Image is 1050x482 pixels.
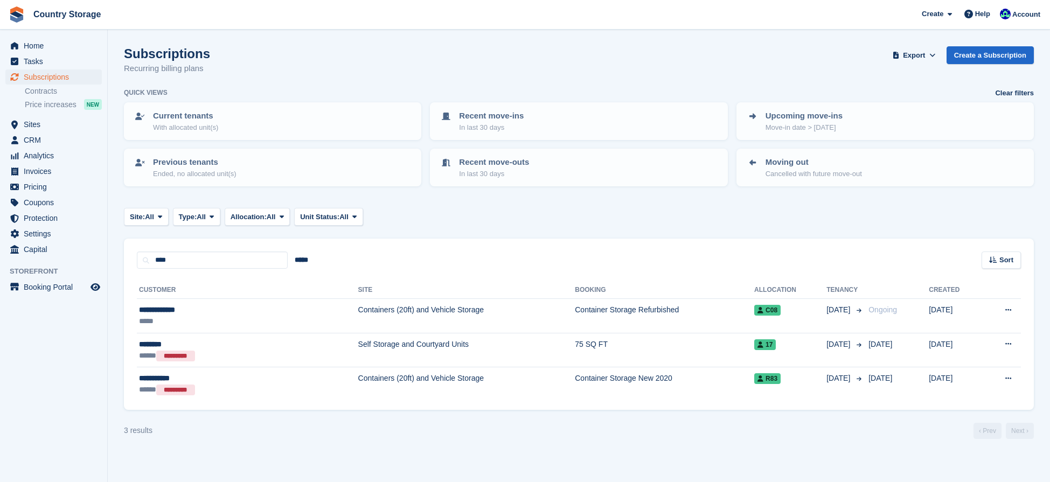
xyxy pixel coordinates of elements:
span: 17 [754,339,776,350]
span: [DATE] [868,374,892,382]
td: [DATE] [929,333,982,367]
h6: Quick views [124,88,168,97]
span: All [197,212,206,222]
button: Allocation: All [225,208,290,226]
a: Recent move-ins In last 30 days [431,103,726,139]
span: Booking Portal [24,280,88,295]
span: Capital [24,242,88,257]
a: menu [5,280,102,295]
a: menu [5,164,102,179]
p: Recent move-ins [459,110,524,122]
td: [DATE] [929,367,982,401]
a: Moving out Cancelled with future move-out [738,150,1033,185]
nav: Page [971,423,1036,439]
span: Pricing [24,179,88,194]
button: Type: All [173,208,220,226]
span: All [339,212,349,222]
img: Alison Dalnas [1000,9,1011,19]
a: Contracts [25,86,102,96]
span: Protection [24,211,88,226]
p: Recurring billing plans [124,62,210,75]
p: In last 30 days [459,122,524,133]
p: Recent move-outs [459,156,529,169]
a: menu [5,226,102,241]
a: Preview store [89,281,102,294]
span: Price increases [25,100,77,110]
div: 3 results [124,425,152,436]
a: Recent move-outs In last 30 days [431,150,726,185]
a: menu [5,38,102,53]
a: menu [5,117,102,132]
button: Export [891,46,938,64]
span: Type: [179,212,197,222]
span: Ongoing [868,305,897,314]
p: With allocated unit(s) [153,122,218,133]
a: menu [5,195,102,210]
button: Unit Status: All [294,208,363,226]
td: [DATE] [929,299,982,333]
h1: Subscriptions [124,46,210,61]
span: [DATE] [826,304,852,316]
p: Ended, no allocated unit(s) [153,169,237,179]
img: stora-icon-8386f47178a22dfd0bd8f6a31ec36ba5ce8667c1dd55bd0f319d3a0aa187defe.svg [9,6,25,23]
span: Export [903,50,925,61]
a: Price increases NEW [25,99,102,110]
a: Previous [973,423,1002,439]
td: Container Storage New 2020 [575,367,754,401]
a: Next [1006,423,1034,439]
th: Booking [575,282,754,299]
a: Country Storage [29,5,105,23]
p: Moving out [766,156,862,169]
span: Invoices [24,164,88,179]
td: Containers (20ft) and Vehicle Storage [358,367,575,401]
th: Tenancy [826,282,864,299]
span: CRM [24,132,88,148]
span: Coupons [24,195,88,210]
span: Unit Status: [300,212,339,222]
a: menu [5,148,102,163]
span: Create [922,9,943,19]
td: 75 SQ FT [575,333,754,367]
span: All [145,212,154,222]
a: menu [5,211,102,226]
a: Upcoming move-ins Move-in date > [DATE] [738,103,1033,139]
p: Upcoming move-ins [766,110,843,122]
th: Allocation [754,282,826,299]
a: Current tenants With allocated unit(s) [125,103,420,139]
span: Sites [24,117,88,132]
td: Containers (20ft) and Vehicle Storage [358,299,575,333]
td: Container Storage Refurbished [575,299,754,333]
a: Previous tenants Ended, no allocated unit(s) [125,150,420,185]
span: Account [1012,9,1040,20]
span: Subscriptions [24,69,88,85]
span: Analytics [24,148,88,163]
p: In last 30 days [459,169,529,179]
td: Self Storage and Courtyard Units [358,333,575,367]
a: menu [5,179,102,194]
p: Previous tenants [153,156,237,169]
a: menu [5,132,102,148]
span: C08 [754,305,781,316]
span: R83 [754,373,781,384]
a: Clear filters [995,88,1034,99]
p: Move-in date > [DATE] [766,122,843,133]
span: [DATE] [868,340,892,348]
span: Storefront [10,266,107,277]
span: Site: [130,212,145,222]
div: NEW [84,99,102,110]
span: Home [24,38,88,53]
a: menu [5,242,102,257]
a: Create a Subscription [947,46,1034,64]
span: Allocation: [231,212,267,222]
p: Current tenants [153,110,218,122]
span: [DATE] [826,339,852,350]
span: All [267,212,276,222]
span: Settings [24,226,88,241]
p: Cancelled with future move-out [766,169,862,179]
span: Sort [999,255,1013,266]
span: [DATE] [826,373,852,384]
span: Tasks [24,54,88,69]
th: Created [929,282,982,299]
a: menu [5,69,102,85]
span: Help [975,9,990,19]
